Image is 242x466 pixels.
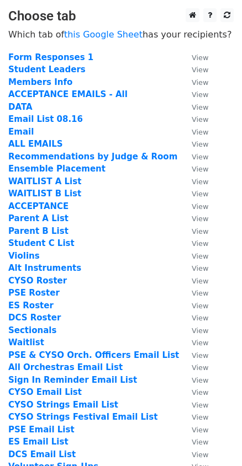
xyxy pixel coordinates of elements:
[192,153,208,161] small: View
[8,238,75,248] a: Student C List
[181,164,208,174] a: View
[8,325,56,335] a: Sectionals
[8,313,61,323] a: DCS Roster
[181,350,208,360] a: View
[8,301,54,310] a: ES Roster
[181,189,208,199] a: View
[181,52,208,62] a: View
[192,215,208,223] small: View
[8,362,123,372] a: All Orchestras Email List
[192,326,208,335] small: View
[192,178,208,186] small: View
[181,89,208,99] a: View
[192,252,208,260] small: View
[192,264,208,272] small: View
[181,449,208,459] a: View
[8,213,69,223] a: Parent A List
[8,387,82,397] strong: CYSO Email List
[181,65,208,74] a: View
[192,339,208,347] small: View
[192,289,208,297] small: View
[192,66,208,74] small: View
[192,115,208,124] small: View
[181,102,208,112] a: View
[8,65,86,74] a: Student Leaders
[8,201,69,211] strong: ACCEPTANCE
[192,190,208,198] small: View
[8,164,106,174] a: Ensemble Placement
[192,90,208,99] small: View
[8,89,128,99] a: ACCEPTANCE EMAILS - All
[192,401,208,409] small: View
[192,227,208,235] small: View
[8,437,69,447] a: ES Email List
[192,388,208,397] small: View
[192,239,208,248] small: View
[192,314,208,322] small: View
[8,114,83,124] a: Email List 08.16
[192,53,208,62] small: View
[181,313,208,323] a: View
[8,288,60,298] a: PSE Roster
[181,437,208,447] a: View
[181,276,208,286] a: View
[181,251,208,261] a: View
[192,413,208,421] small: View
[8,127,34,137] strong: Email
[181,127,208,137] a: View
[8,425,75,435] a: PSE Email List
[192,165,208,173] small: View
[8,102,33,112] a: DATA
[181,325,208,335] a: View
[8,52,93,62] strong: Form Responses 1
[192,451,208,459] small: View
[192,438,208,446] small: View
[8,77,72,87] a: Members Info
[181,213,208,223] a: View
[8,412,157,422] a: CYSO Strings Festival Email List
[192,103,208,111] small: View
[181,238,208,248] a: View
[8,189,81,199] a: WAITLIST B List
[192,302,208,310] small: View
[8,449,76,459] a: DCS Email List
[192,128,208,136] small: View
[181,425,208,435] a: View
[181,288,208,298] a: View
[181,77,208,87] a: View
[8,350,179,360] strong: PSE & CYSO Orch. Officers Email List
[181,176,208,186] a: View
[181,263,208,273] a: View
[8,263,81,273] a: Alt Instruments
[181,139,208,149] a: View
[181,152,208,162] a: View
[181,338,208,347] a: View
[8,8,234,24] h3: Choose tab
[8,152,177,162] a: Recommendations by Judge & Room
[192,78,208,87] small: View
[181,400,208,410] a: View
[8,251,40,261] a: Violins
[8,139,63,149] a: ALL EMAILS
[8,338,44,347] strong: Waitlist
[192,202,208,211] small: View
[8,276,67,286] strong: CYSO Roster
